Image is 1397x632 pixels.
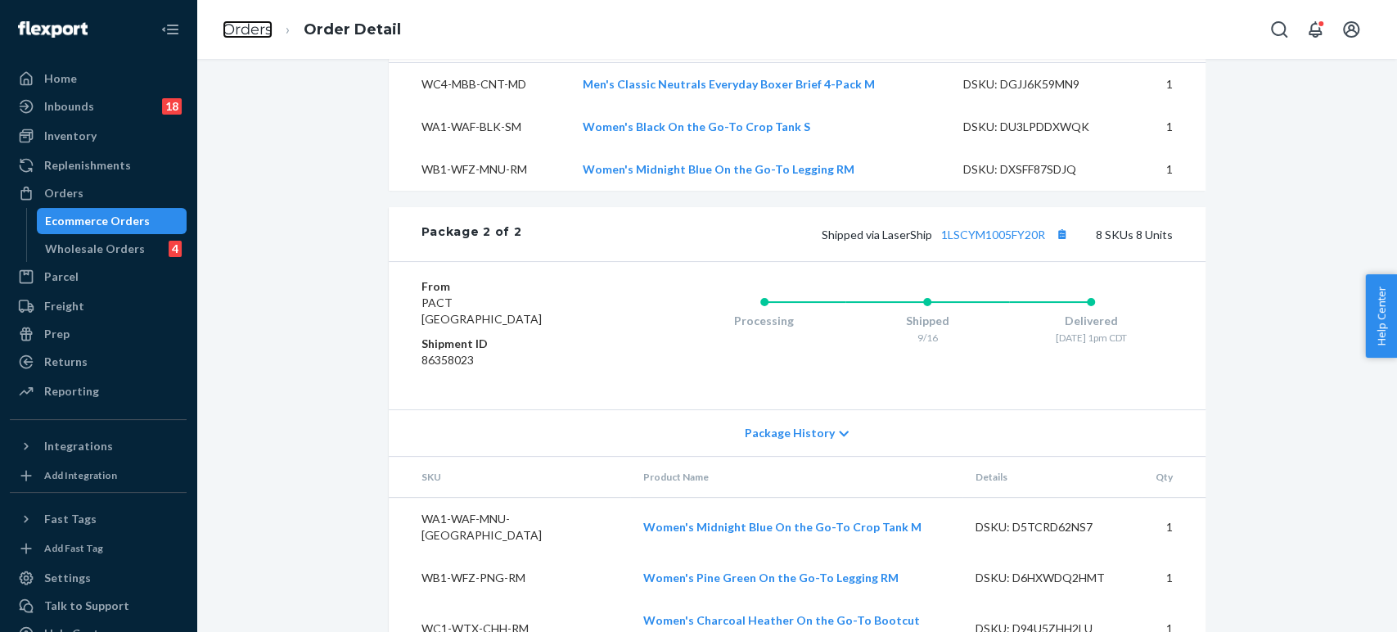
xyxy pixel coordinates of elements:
[44,70,77,87] div: Home
[10,123,187,149] a: Inventory
[223,20,273,38] a: Orders
[1142,498,1205,558] td: 1
[389,457,631,498] th: SKU
[421,296,542,326] span: PACT [GEOGRAPHIC_DATA]
[10,565,187,591] a: Settings
[962,457,1142,498] th: Details
[37,208,187,234] a: Ecommerce Orders
[44,511,97,527] div: Fast Tags
[389,106,570,148] td: WA1-WAF-BLK-SM
[44,185,83,201] div: Orders
[421,278,617,295] dt: From
[169,241,182,257] div: 4
[44,598,129,614] div: Talk to Support
[10,152,187,178] a: Replenishments
[583,120,810,133] a: Women's Black On the Go-To Crop Tank S
[154,13,187,46] button: Close Navigation
[1335,13,1368,46] button: Open account menu
[44,128,97,144] div: Inventory
[963,119,1117,135] div: DSKU: DU3LPDDXWQK
[1263,13,1296,46] button: Open Search Box
[976,519,1129,535] div: DSKU: D5TCRD62NS7
[421,223,522,245] div: Package 2 of 2
[963,76,1117,93] div: DSKU: DGJJ6K59MN9
[10,593,187,619] a: Talk to Support
[1129,148,1205,191] td: 1
[1052,223,1073,245] button: Copy tracking number
[683,313,846,329] div: Processing
[44,298,84,314] div: Freight
[1142,557,1205,599] td: 1
[44,570,91,586] div: Settings
[10,264,187,290] a: Parcel
[963,161,1117,178] div: DSKU: DXSFF87SDJQ
[10,349,187,375] a: Returns
[44,326,70,342] div: Prep
[583,77,875,91] a: Men's Classic Neutrals Everyday Boxer Brief 4-Pack M
[44,98,94,115] div: Inbounds
[162,98,182,115] div: 18
[1009,331,1173,345] div: [DATE] 1pm CDT
[10,539,187,558] a: Add Fast Tag
[44,468,117,482] div: Add Integration
[10,180,187,206] a: Orders
[10,321,187,347] a: Prep
[1129,63,1205,106] td: 1
[210,6,414,54] ol: breadcrumbs
[1299,13,1332,46] button: Open notifications
[45,241,145,257] div: Wholesale Orders
[18,21,88,38] img: Flexport logo
[421,336,617,352] dt: Shipment ID
[44,157,131,174] div: Replenishments
[1142,457,1205,498] th: Qty
[1009,313,1173,329] div: Delivered
[304,20,401,38] a: Order Detail
[389,63,570,106] td: WC4-MBB-CNT-MD
[845,331,1009,345] div: 9/16
[44,541,103,555] div: Add Fast Tag
[521,223,1172,245] div: 8 SKUs 8 Units
[630,457,962,498] th: Product Name
[10,293,187,319] a: Freight
[845,313,1009,329] div: Shipped
[1129,106,1205,148] td: 1
[389,498,631,558] td: WA1-WAF-MNU-[GEOGRAPHIC_DATA]
[643,571,899,585] a: Women's Pine Green On the Go-To Legging RM
[822,228,1073,242] span: Shipped via LaserShip
[37,236,187,262] a: Wholesale Orders4
[44,269,79,285] div: Parcel
[421,352,617,368] dd: 86358023
[389,557,631,599] td: WB1-WFZ-PNG-RM
[745,425,835,441] span: Package History
[941,228,1045,242] a: 1LSCYM1005FY20R
[10,93,187,120] a: Inbounds18
[10,506,187,532] button: Fast Tags
[976,570,1129,586] div: DSKU: D6HXWDQ2HMT
[583,162,854,176] a: Women's Midnight Blue On the Go-To Legging RM
[10,65,187,92] a: Home
[389,148,570,191] td: WB1-WFZ-MNU-RM
[10,433,187,459] button: Integrations
[10,466,187,485] a: Add Integration
[1365,274,1397,358] button: Help Center
[44,383,99,400] div: Reporting
[10,378,187,404] a: Reporting
[44,438,113,454] div: Integrations
[643,520,922,534] a: Women's Midnight Blue On the Go-To Crop Tank M
[44,354,88,370] div: Returns
[45,213,150,229] div: Ecommerce Orders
